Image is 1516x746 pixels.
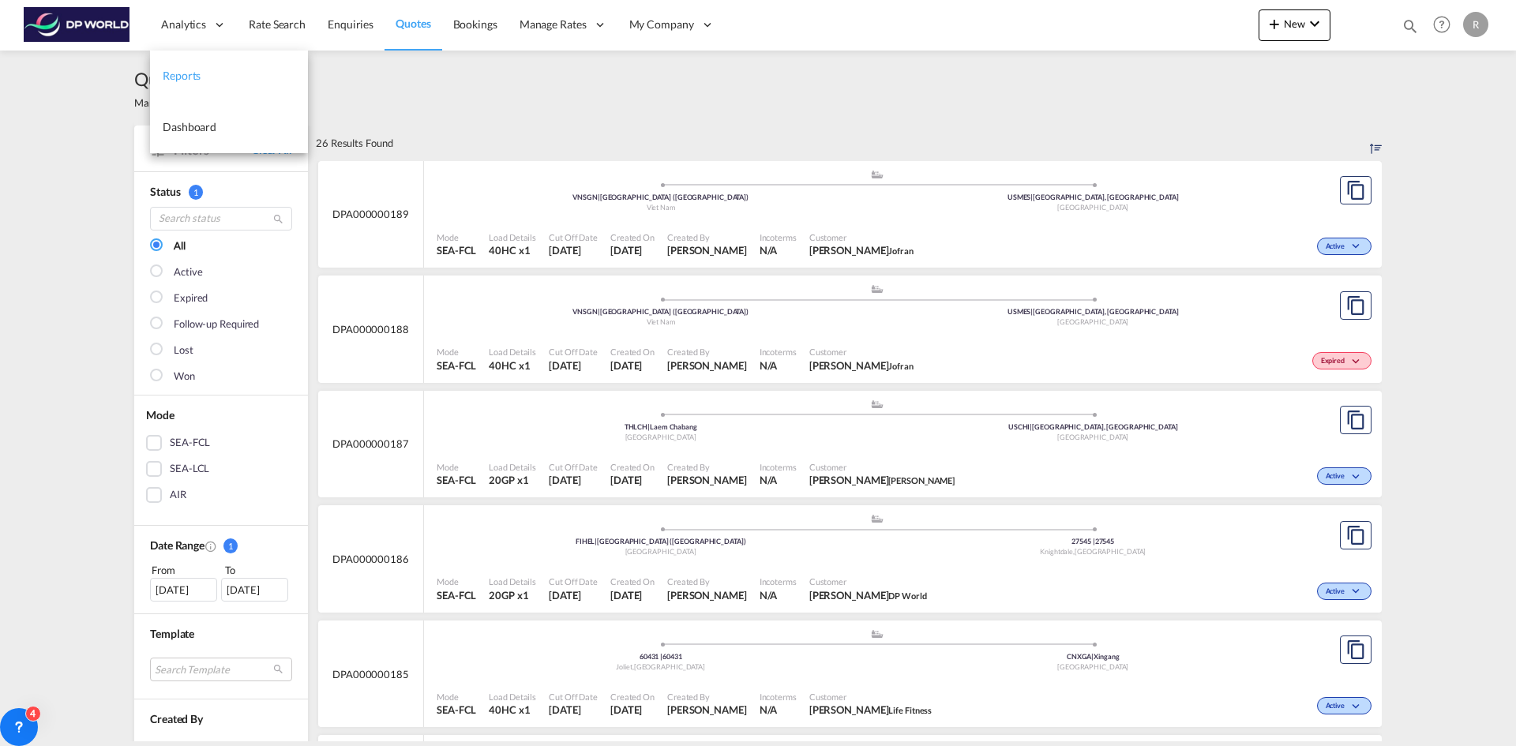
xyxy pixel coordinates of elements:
[318,161,1382,268] div: DPA000000189 assets/icons/custom/ship-fill.svgassets/icons/custom/roll-o-plane.svgOriginHo Chi Mi...
[1340,291,1372,320] button: Copy Quote
[489,691,536,703] span: Load Details
[174,291,208,306] div: Expired
[1349,242,1368,251] md-icon: icon-chevron-down
[572,307,749,316] span: VNSGN [GEOGRAPHIC_DATA] ([GEOGRAPHIC_DATA])
[272,213,284,225] md-icon: icon-magnify
[1030,307,1033,316] span: |
[205,540,217,553] md-icon: Created On
[1030,422,1032,431] span: |
[809,231,914,243] span: Customer
[520,17,587,32] span: Manage Rates
[1428,11,1455,38] span: Help
[760,703,778,717] div: N/A
[595,537,597,545] span: |
[146,408,174,422] span: Mode
[318,276,1382,383] div: DPA000000188 assets/icons/custom/ship-fill.svgassets/icons/custom/roll-o-plane.svgOriginHo Chi Mi...
[1346,410,1365,429] md-icon: assets/icons/custom/copyQuote.svg
[332,207,409,221] span: DPA000000189
[1030,193,1033,201] span: |
[249,17,306,31] span: Rate Search
[809,691,932,703] span: Customer
[610,461,655,473] span: Created On
[437,691,476,703] span: Mode
[489,703,536,717] span: 40HC x 1
[1326,242,1349,253] span: Active
[760,346,797,358] span: Incoterms
[667,691,747,703] span: Created By
[1349,587,1368,596] md-icon: icon-chevron-down
[1008,307,1179,316] span: USMES [GEOGRAPHIC_DATA], [GEOGRAPHIC_DATA]
[625,547,696,556] span: [GEOGRAPHIC_DATA]
[146,461,296,477] md-checkbox: SEA-LCL
[1057,662,1128,671] span: [GEOGRAPHIC_DATA]
[150,185,180,198] span: Status
[146,435,296,451] md-checkbox: SEA-FCL
[760,473,778,487] div: N/A
[453,17,497,31] span: Bookings
[809,243,914,257] span: Chad Goldman Jofran
[1317,583,1372,600] div: Change Status Here
[170,435,210,451] div: SEA-FCL
[316,126,392,160] div: 26 Results Found
[396,17,430,30] span: Quotes
[634,662,705,671] span: [GEOGRAPHIC_DATA]
[629,17,694,32] span: My Company
[549,473,598,487] span: 21 Aug 2025
[150,562,220,578] div: From
[318,620,1382,728] div: DPA000000185 assets/icons/custom/ship-fill.svgassets/icons/custom/roll-o-plane.svgOrigin United S...
[1008,422,1178,431] span: USCHI [GEOGRAPHIC_DATA], [GEOGRAPHIC_DATA]
[760,243,778,257] div: N/A
[174,264,202,280] div: Active
[667,231,747,243] span: Created By
[1321,356,1349,367] span: Expired
[667,703,747,717] span: Courtney Hebert
[223,562,293,578] div: To
[24,7,130,43] img: c08ca190194411f088ed0f3ba295208c.png
[549,358,598,373] span: 22 Aug 2025
[809,461,955,473] span: Customer
[610,691,655,703] span: Created On
[576,537,746,545] span: FIHEL [GEOGRAPHIC_DATA] ([GEOGRAPHIC_DATA])
[809,358,914,373] span: Chad Goldman Jofran
[610,588,655,602] span: 20 Aug 2025
[489,473,536,487] span: 20GP x 1
[318,391,1382,498] div: DPA000000187 assets/icons/custom/ship-fill.svgassets/icons/custom/roll-o-plane.svgOriginLaem Chab...
[150,578,217,602] div: [DATE]
[888,705,932,715] span: Life Fitness
[1095,537,1115,545] span: 27545
[437,473,476,487] span: SEA-FCL
[146,487,296,503] md-checkbox: AIR
[647,422,650,431] span: |
[489,231,536,243] span: Load Details
[161,17,206,32] span: Analytics
[1428,11,1463,39] div: Help
[549,243,598,257] span: 22 Aug 2025
[150,538,205,552] span: Date Range
[662,652,682,661] span: 60431
[174,369,195,384] div: Won
[437,703,476,717] span: SEA-FCL
[150,102,308,153] a: Dashboard
[1057,433,1128,441] span: [GEOGRAPHIC_DATA]
[809,703,932,717] span: Laura Wallace Life Fitness
[1075,547,1146,556] span: [GEOGRAPHIC_DATA]
[1326,701,1349,712] span: Active
[1073,547,1075,556] span: ,
[1067,652,1120,661] span: CNXGA Xingang
[667,473,747,487] span: Courtney Hebert
[809,346,914,358] span: Customer
[610,243,655,257] span: 22 Aug 2025
[174,317,259,332] div: Follow-up Required
[174,343,193,358] div: Lost
[1091,652,1094,661] span: |
[134,66,238,92] span: Quotes
[868,630,887,638] md-icon: assets/icons/custom/ship-fill.svg
[150,712,203,725] span: Created By
[647,317,675,326] span: Viet Nam
[1265,14,1284,33] md-icon: icon-plus 400-fg
[489,575,536,587] span: Load Details
[549,231,598,243] span: Cut Off Date
[667,346,747,358] span: Created By
[868,515,887,523] md-icon: assets/icons/custom/ship-fill.svg
[760,461,797,473] span: Incoterms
